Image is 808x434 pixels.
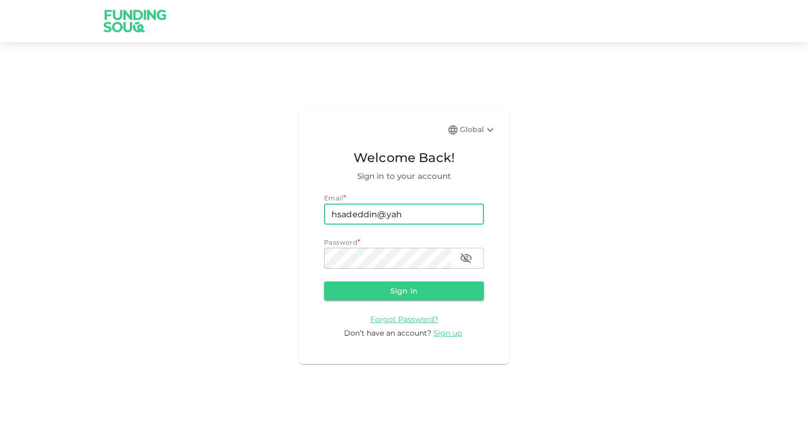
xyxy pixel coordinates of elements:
span: Password [324,238,357,246]
span: Email [324,194,343,202]
button: Sign in [324,281,484,300]
span: Welcome Back! [324,148,484,168]
span: Sign in to your account [324,170,484,183]
input: email [324,204,484,225]
a: Forgot Password? [370,314,438,324]
input: password [324,248,451,269]
span: Forgot Password? [370,315,438,324]
div: Global [460,124,497,136]
span: Sign up [433,328,462,338]
span: Don’t have an account? [344,328,431,338]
